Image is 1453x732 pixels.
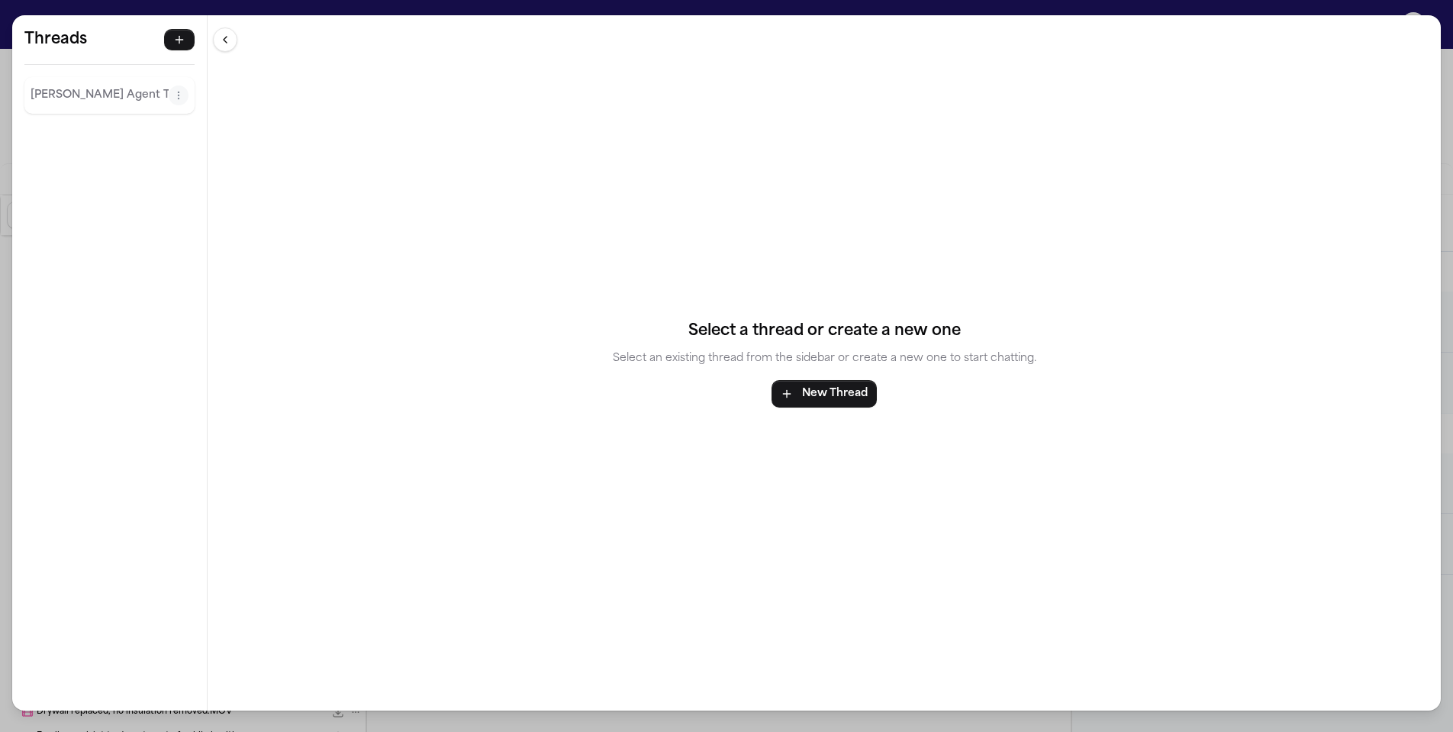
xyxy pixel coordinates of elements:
p: Select an existing thread from the sidebar or create a new one to start chatting. [613,350,1036,368]
button: Select thread: Finch Agent Thread [31,83,169,108]
p: [PERSON_NAME] Agent Thread [31,86,169,105]
button: New Thread [772,380,877,408]
h5: Threads [24,27,87,52]
button: Thread actions [169,85,188,105]
h4: Select a thread or create a new one [613,319,1036,343]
